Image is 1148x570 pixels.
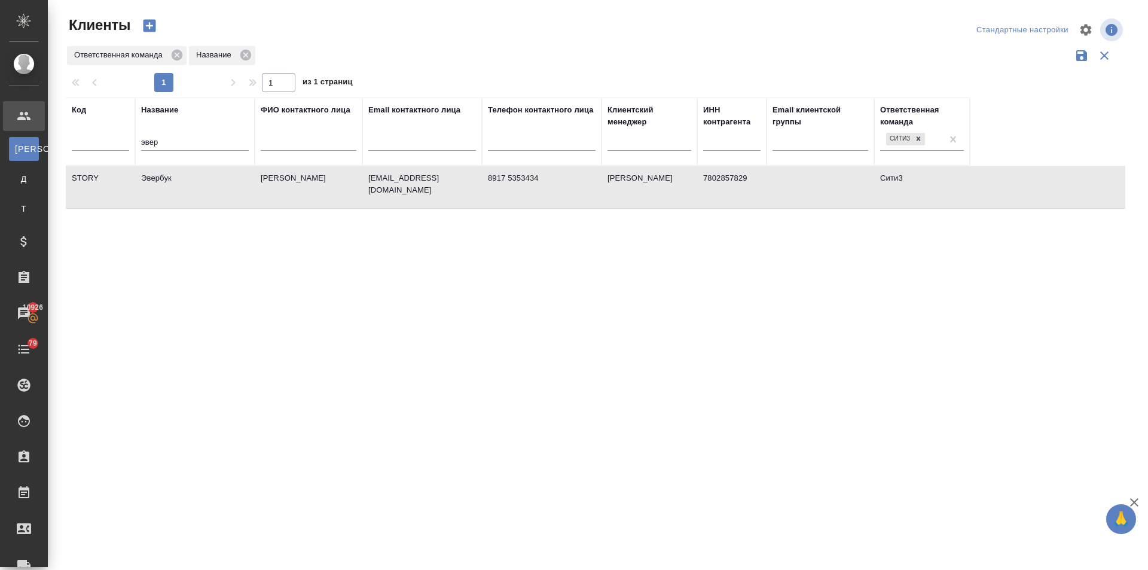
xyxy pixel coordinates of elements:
[1100,19,1125,41] span: Посмотреть информацию
[874,166,970,208] td: Сити3
[697,166,767,208] td: 7802857829
[141,104,178,116] div: Название
[22,337,44,349] span: 79
[3,334,45,364] a: 79
[15,173,33,185] span: Д
[74,49,167,61] p: Ответственная команда
[15,143,33,155] span: [PERSON_NAME]
[9,197,39,221] a: Т
[1071,16,1100,44] span: Настроить таблицу
[773,104,868,128] div: Email клиентской группы
[368,104,460,116] div: Email контактного лица
[261,104,350,116] div: ФИО контактного лица
[66,16,130,35] span: Клиенты
[488,172,596,184] p: 8917 5353434
[1106,504,1136,534] button: 🙏
[67,46,187,65] div: Ответственная команда
[9,167,39,191] a: Д
[488,104,594,116] div: Телефон контактного лица
[9,137,39,161] a: [PERSON_NAME]
[1070,44,1093,67] button: Сохранить фильтры
[72,104,86,116] div: Код
[15,203,33,215] span: Т
[1093,44,1116,67] button: Сбросить фильтры
[303,75,353,92] span: из 1 страниц
[189,46,255,65] div: Название
[880,104,964,128] div: Ответственная команда
[135,16,164,36] button: Создать
[602,166,697,208] td: [PERSON_NAME]
[973,21,1071,39] div: split button
[607,104,691,128] div: Клиентский менеджер
[886,133,912,145] div: Сити3
[703,104,761,128] div: ИНН контрагента
[16,301,50,313] span: 10926
[885,132,926,147] div: Сити3
[368,172,476,196] p: [EMAIL_ADDRESS][DOMAIN_NAME]
[255,166,362,208] td: [PERSON_NAME]
[135,166,255,208] td: Эвербук
[66,166,135,208] td: STORY
[196,49,236,61] p: Название
[1111,507,1131,532] span: 🙏
[3,298,45,328] a: 10926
